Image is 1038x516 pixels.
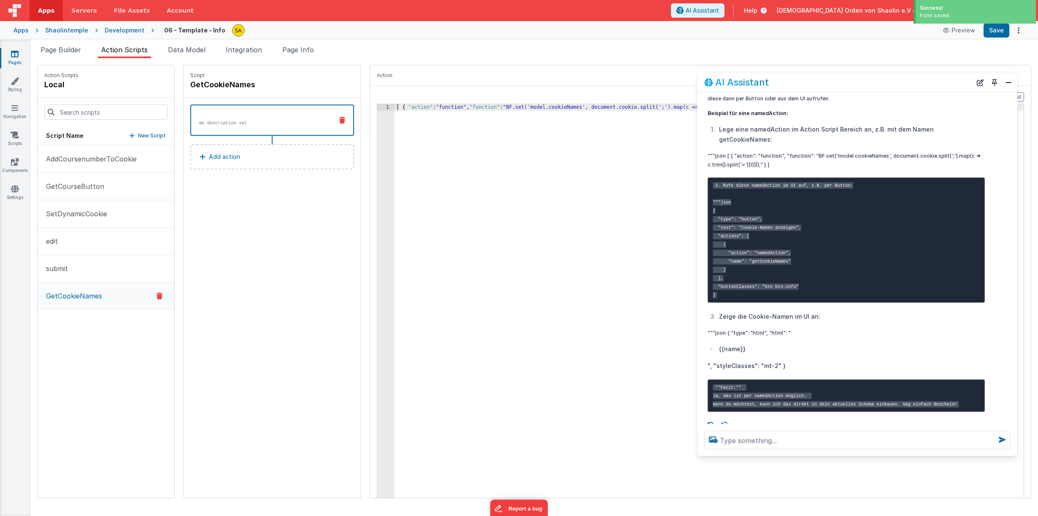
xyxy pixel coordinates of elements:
[41,263,68,274] p: submit
[715,77,769,87] h2: AI Assistant
[377,104,395,111] div: 1
[744,6,757,15] span: Help
[38,145,174,173] button: AddCoursenumberToCookie
[190,79,317,91] h4: GetCookieNames
[920,12,1032,19] div: Form saved.
[41,154,137,164] p: AddCoursenumberToCookie
[282,46,314,54] span: Page Info
[984,23,1009,38] button: Save
[708,85,985,103] p: Ja, du kannst eine function-Action, die Cookie-Namen ins Model schreibt, in eine namedAction einb...
[708,328,985,337] p: """json { "type": "html", "html": "
[377,72,1024,79] p: Action
[71,6,97,15] span: Servers
[777,6,1031,15] button: [DEMOGRAPHIC_DATA] Orden von Shaolin e.V — [EMAIL_ADDRESS][DOMAIN_NAME]
[41,181,104,191] p: GetCourseButton
[199,120,326,126] p: No description set
[717,312,985,322] li: Zeige die Cookie-Namen im UI an:
[41,46,81,54] span: Page Builder
[717,124,985,145] li: Lege eine namedAction im Action Script Bereich an, z.B. mit dem Namen getCookieNames:
[974,76,986,88] button: New Chat
[38,228,174,255] button: edit
[209,152,240,162] p: Add action
[717,344,985,354] li: {{name}}
[44,105,168,120] input: Search scripts
[713,384,959,407] code: **Fazit:** Ja, das ist per namedAction möglich. Wenn du möchtest, kann ich das direkt in dein akt...
[190,72,354,79] p: Script
[105,26,144,35] div: Development
[38,200,174,228] button: SetDynamicCookie
[41,209,107,219] p: SetDynamicCookie
[164,27,225,33] h4: 06 - Template - Info
[130,132,166,140] button: New Script
[190,144,354,169] button: Add action
[138,132,166,140] p: New Script
[671,3,724,18] button: AI Assistant
[101,46,148,54] span: Action Scripts
[46,132,84,140] h5: Script Name
[168,46,205,54] span: Data Model
[38,282,174,309] button: GetCookieNames
[41,291,102,301] p: GetCookieNames
[14,26,29,35] div: Apps
[777,6,919,15] span: [DEMOGRAPHIC_DATA] Orden von Shaolin e.V —
[226,46,262,54] span: Integration
[708,33,985,412] div: ", "styleClasses": "mt-2" }
[686,6,719,15] span: AI Assistant
[44,79,78,91] h4: local
[44,72,78,79] p: Action Scripts
[708,110,788,116] strong: Beispiel für eine namedAction:
[38,255,174,282] button: submit
[38,6,54,15] span: Apps
[232,24,244,36] img: e3e1eaaa3c942e69edc95d4236ce57bf
[989,76,1000,88] button: Toggle Pin
[920,4,1032,12] div: Success!
[41,236,58,246] p: edit
[45,26,88,35] div: Shaolintemple
[1003,76,1014,88] button: Close
[708,151,985,169] p: """json [ { "action": "function", "function": "BF.set('model.cookieNames', document.cookie.split(...
[114,6,150,15] span: File Assets
[938,24,980,37] button: Preview
[38,173,174,200] button: GetCourseButton
[713,182,853,298] code: 2. Rufe diese namedAction im UI auf, z.B. per Button: """json { "type": "button", "text": "Cookie...
[1013,24,1024,36] button: Options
